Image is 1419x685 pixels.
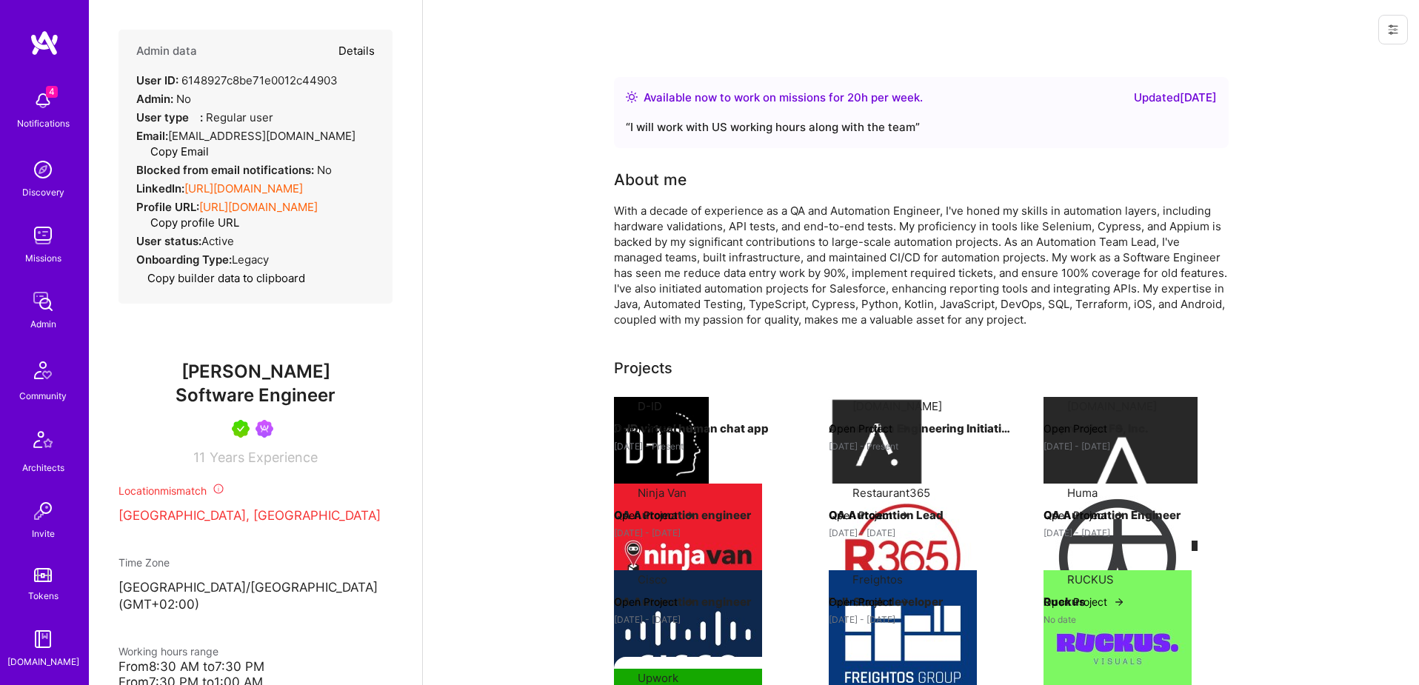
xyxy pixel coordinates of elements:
[28,86,58,116] img: bell
[614,525,799,541] div: [DATE] - [DATE]
[1044,421,1125,436] button: Open Project
[898,423,910,435] img: arrow-right
[136,253,232,267] strong: Onboarding Type:
[136,110,203,124] strong: User type :
[118,556,170,569] span: Time Zone
[19,388,67,404] div: Community
[256,420,273,438] img: Been on Mission
[829,525,1014,541] div: [DATE] - [DATE]
[614,169,687,191] div: About me
[1067,398,1157,414] div: [DOMAIN_NAME]
[614,612,799,627] div: [DATE] - [DATE]
[28,624,58,654] img: guide book
[1113,596,1125,608] img: arrow-right
[644,89,923,107] div: Available now to work on missions for h per week .
[829,612,1014,627] div: [DATE] - [DATE]
[189,110,200,121] i: Help
[614,507,695,523] button: Open Project
[22,460,64,475] div: Architects
[1113,423,1125,435] img: arrow-right
[136,270,305,286] button: Copy builder data to clipboard
[614,506,799,525] h4: QA Automation engineer
[1044,506,1229,525] h4: QA Automation Engineer
[626,118,1217,136] div: “ I will work with US working hours along with the team ”
[684,596,695,608] img: arrow-right
[139,147,150,158] i: icon Copy
[201,234,234,248] span: Active
[614,438,799,454] div: [DATE] - Present
[1044,419,1229,438] h4: Apprentice FS, Inc.
[7,654,79,669] div: [DOMAIN_NAME]
[139,218,150,229] i: icon Copy
[1044,507,1125,523] button: Open Project
[829,397,924,492] img: Company logo
[136,110,273,125] div: Regular user
[28,496,58,526] img: Invite
[614,419,799,438] h4: D-ID virtual human chat app
[614,203,1229,327] div: With a decade of experience as a QA and Automation Engineer, I've honed my skills in automation l...
[118,579,393,615] p: [GEOGRAPHIC_DATA]/[GEOGRAPHIC_DATA] (GMT+02:00 )
[638,485,687,501] div: Ninja Van
[32,526,55,541] div: Invite
[232,420,250,438] img: A.Teamer in Residence
[136,91,191,107] div: No
[168,129,355,143] span: [EMAIL_ADDRESS][DOMAIN_NAME]
[25,352,61,388] img: Community
[136,200,199,214] strong: Profile URL:
[614,594,695,609] button: Open Project
[118,645,218,658] span: Working hours range
[684,509,695,521] img: arrow-right
[118,659,393,675] div: From 8:30 AM to 7:30 PM
[136,181,184,196] strong: LinkedIn:
[232,253,269,267] span: legacy
[184,181,303,196] a: [URL][DOMAIN_NAME]
[1044,484,1192,632] img: Company logo
[193,450,205,465] span: 11
[684,423,695,435] img: arrow-right
[829,507,910,523] button: Open Project
[638,398,662,414] div: D-ID
[136,163,317,177] strong: Blocked from email notifications:
[898,596,910,608] img: arrow-right
[852,485,930,501] div: Restaurant365
[136,162,332,178] div: No
[1067,485,1098,501] div: Huma
[1044,592,1229,612] h4: Ruckus
[847,90,861,104] span: 20
[1044,612,1229,627] div: No date
[136,234,201,248] strong: User status:
[1134,89,1217,107] div: Updated [DATE]
[898,509,910,521] img: arrow-right
[626,91,638,103] img: Availability
[136,92,173,106] strong: Admin:
[28,588,59,604] div: Tokens
[1044,438,1229,454] div: [DATE] - [DATE]
[614,421,695,436] button: Open Project
[829,419,1014,438] h4: Automation Engineering Initiatives
[1044,594,1125,609] button: Open Project
[17,116,70,131] div: Notifications
[614,592,799,612] h4: QA Automation engineer
[614,397,709,492] img: Company logo
[829,438,1014,454] div: [DATE] - Present
[118,361,393,383] span: [PERSON_NAME]
[136,273,147,284] i: icon Copy
[829,592,1014,612] h4: Full-Stack developer
[1113,509,1125,521] img: arrow-right
[176,384,335,406] span: Software Engineer
[136,129,168,143] strong: Email:
[1067,572,1114,587] div: RUCKUS
[852,398,942,414] div: [DOMAIN_NAME]
[199,200,318,214] a: [URL][DOMAIN_NAME]
[30,316,56,332] div: Admin
[1044,397,1198,551] img: Company logo
[34,568,52,582] img: tokens
[28,287,58,316] img: admin teamwork
[852,572,903,587] div: Freightos
[139,144,209,159] button: Copy Email
[28,221,58,250] img: teamwork
[25,424,61,460] img: Architects
[118,483,393,498] div: Location mismatch
[614,357,672,379] div: Projects
[139,215,239,230] button: Copy profile URL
